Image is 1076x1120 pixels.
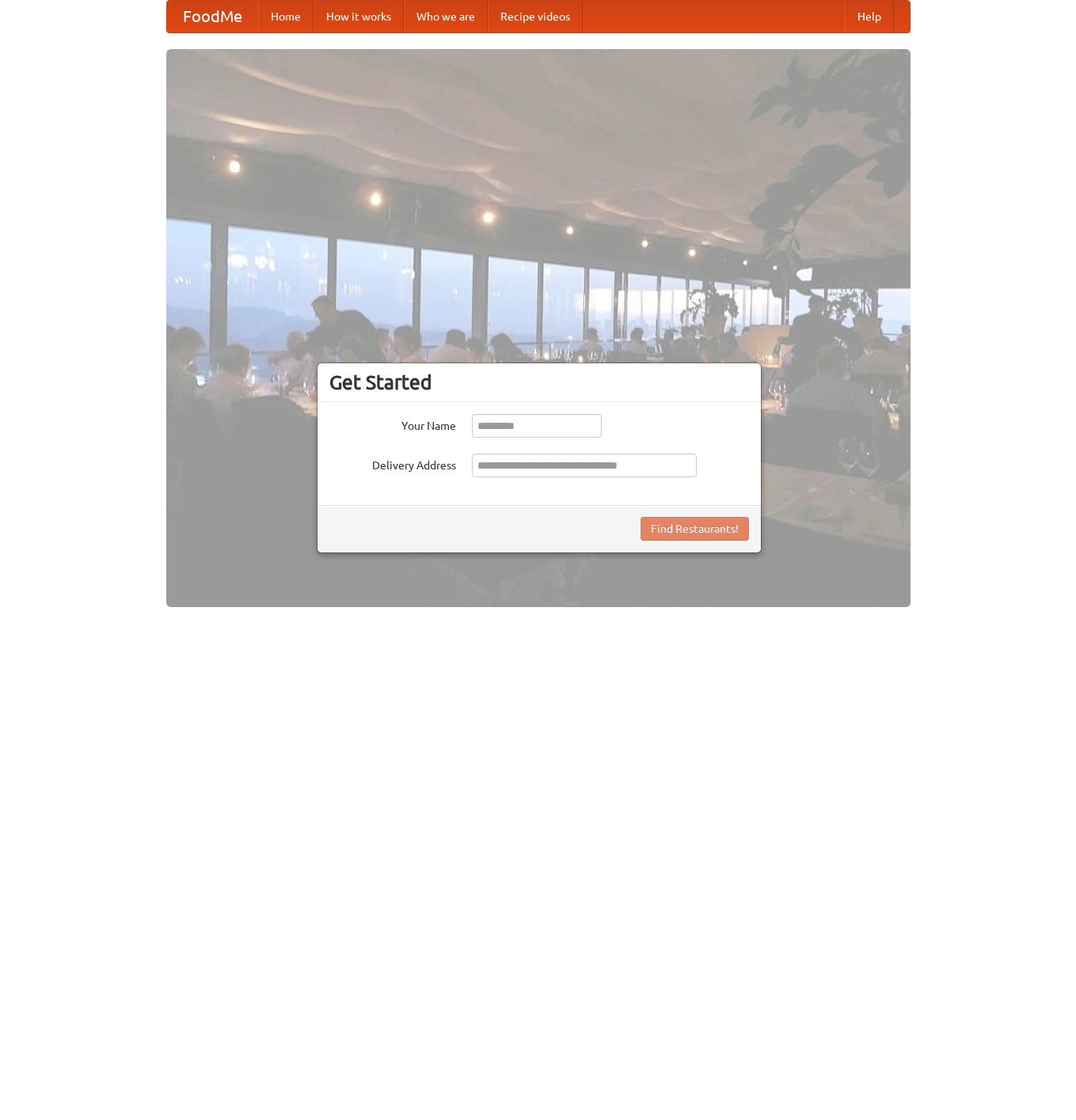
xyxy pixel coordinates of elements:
[167,1,258,32] a: FoodMe
[404,1,488,32] a: Who we are
[314,1,404,32] a: How it works
[845,1,894,32] a: Help
[488,1,583,32] a: Recipe videos
[329,414,456,434] label: Your Name
[329,370,749,394] h3: Get Started
[329,454,456,473] label: Delivery Address
[641,517,749,541] button: Find Restaurants!
[258,1,314,32] a: Home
